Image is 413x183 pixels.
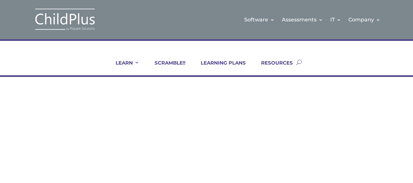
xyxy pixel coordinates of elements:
a: SCRAMBLE!! [146,60,185,75]
a: Assessments [282,6,323,33]
a: LEARNING PLANS [193,60,246,75]
a: RESOURCES [253,60,293,75]
a: Company [348,6,381,33]
a: IT [330,6,341,33]
a: Software [244,6,275,33]
a: LEARN [107,60,139,75]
